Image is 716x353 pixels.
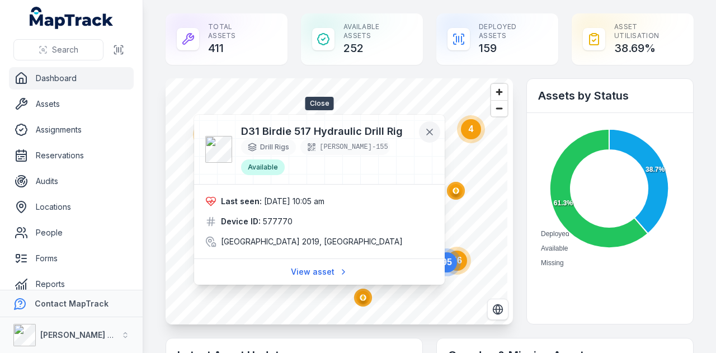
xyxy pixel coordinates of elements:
[40,330,132,340] strong: [PERSON_NAME] Group
[221,236,403,247] span: [GEOGRAPHIC_DATA] 2019, [GEOGRAPHIC_DATA]
[9,196,134,218] a: Locations
[13,39,103,60] button: Search
[469,124,474,134] text: 4
[538,88,682,103] h2: Assets by Status
[305,97,334,110] span: Close
[491,100,507,116] button: Zoom out
[9,93,134,115] a: Assets
[9,222,134,244] a: People
[9,119,134,141] a: Assignments
[241,159,285,175] div: Available
[52,44,78,55] span: Search
[263,216,293,227] span: 577770
[264,196,324,206] time: 19/08/2025, 10:05:49 am
[9,170,134,192] a: Audits
[221,216,261,227] strong: Device ID:
[9,144,134,167] a: Reservations
[284,261,355,283] a: View asset
[541,259,564,267] span: Missing
[9,67,134,90] a: Dashboard
[241,124,416,139] h3: D31 Birdie 517 Hydraulic Drill Rig
[35,299,109,308] strong: Contact MapTrack
[9,247,134,270] a: Forms
[487,299,508,320] button: Switch to Satellite View
[491,84,507,100] button: Zoom in
[442,257,452,267] text: 95
[264,196,324,206] span: [DATE] 10:05 am
[300,139,390,155] div: [PERSON_NAME]-155
[166,78,507,324] canvas: Map
[541,244,568,252] span: Available
[30,7,114,29] a: MapTrack
[260,143,289,152] span: Drill Rigs
[541,230,569,238] span: Deployed
[9,273,134,295] a: Reports
[221,196,262,207] strong: Last seen:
